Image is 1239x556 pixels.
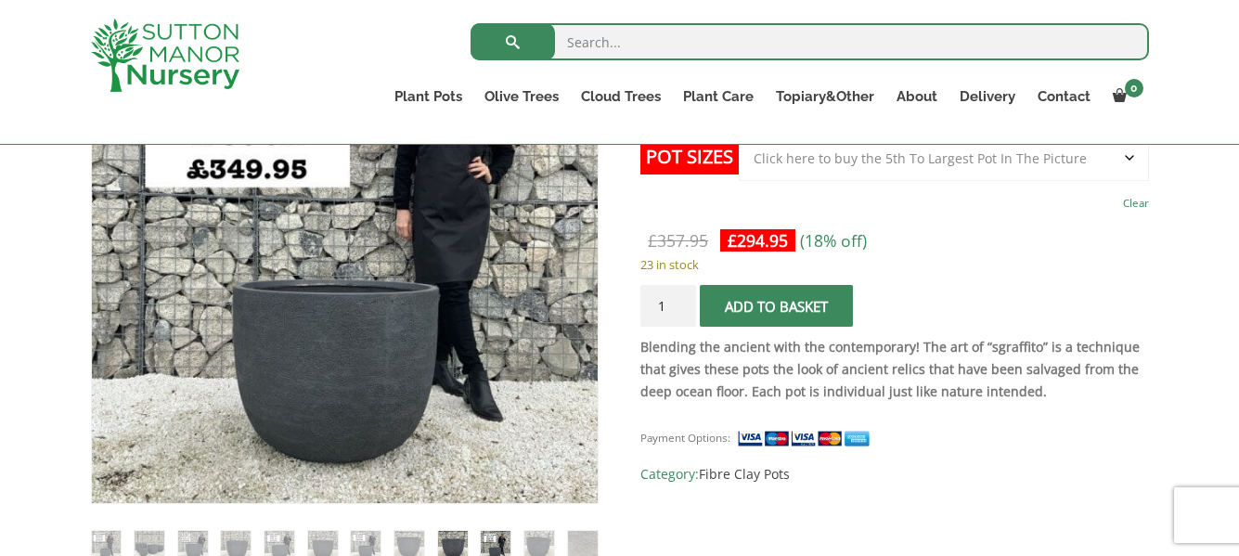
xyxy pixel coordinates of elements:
[800,229,867,252] span: (18% off)
[728,229,788,252] bdi: 294.95
[700,285,853,327] button: Add to basket
[699,465,790,483] a: Fibre Clay Pots
[640,253,1148,276] p: 23 in stock
[471,23,1149,60] input: Search...
[648,229,657,252] span: £
[648,229,708,252] bdi: 357.95
[949,84,1026,110] a: Delivery
[1125,79,1143,97] span: 0
[765,84,885,110] a: Topiary&Other
[570,84,672,110] a: Cloud Trees
[885,84,949,110] a: About
[640,138,739,175] label: Pot Sizes
[737,429,876,448] img: payment supported
[1026,84,1102,110] a: Contact
[91,19,239,92] img: logo
[640,431,730,445] small: Payment Options:
[1123,190,1149,216] a: Clear options
[728,229,737,252] span: £
[640,463,1148,485] span: Category:
[640,338,1140,400] strong: Blending the ancient with the contemporary! The art of “sgraffito” is a technique that gives thes...
[1102,84,1149,110] a: 0
[640,285,696,327] input: Product quantity
[672,84,765,110] a: Plant Care
[383,84,473,110] a: Plant Pots
[473,84,570,110] a: Olive Trees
